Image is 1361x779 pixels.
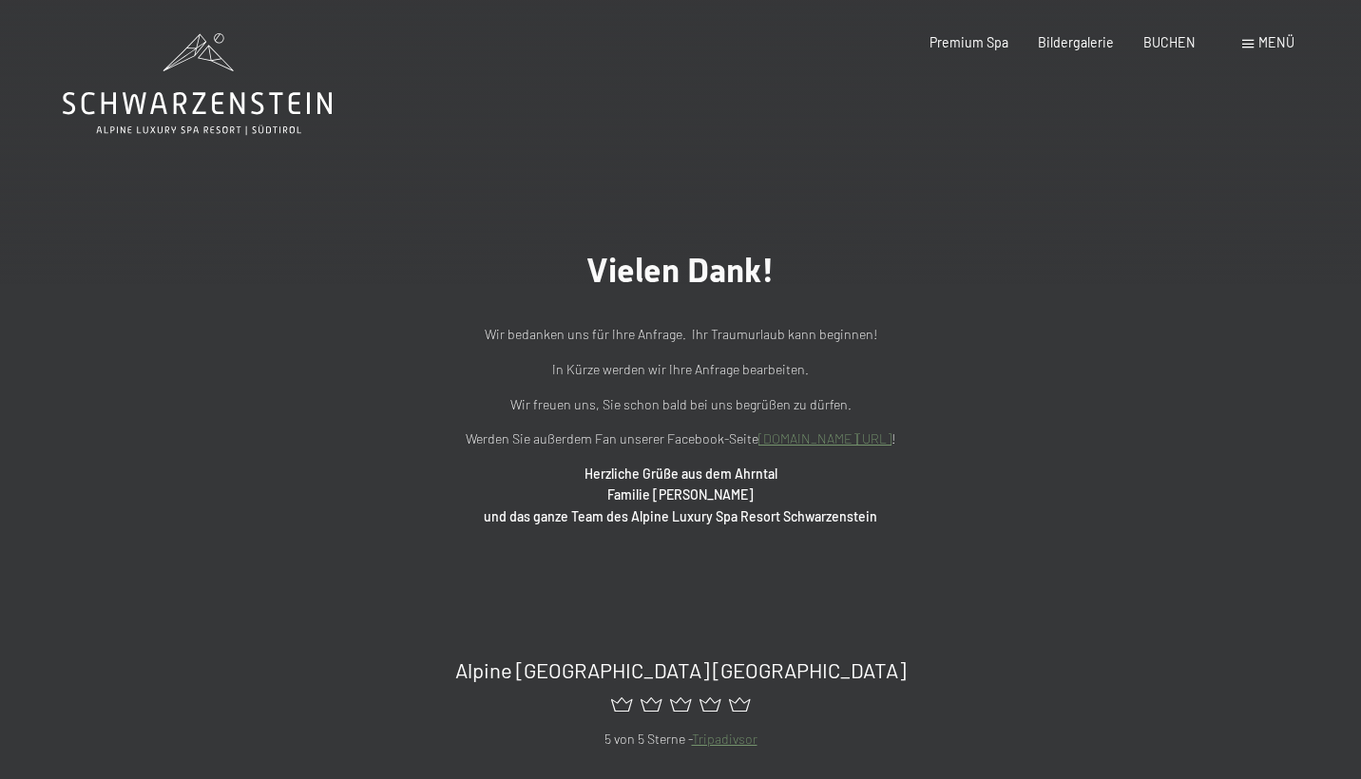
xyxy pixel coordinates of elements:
[1038,34,1114,50] a: Bildergalerie
[262,324,1099,346] p: Wir bedanken uns für Ihre Anfrage. Ihr Traumurlaub kann beginnen!
[1258,34,1294,50] span: Menü
[262,428,1099,450] p: Werden Sie außerdem Fan unserer Facebook-Seite !
[455,657,906,682] span: Alpine [GEOGRAPHIC_DATA] [GEOGRAPHIC_DATA]
[758,430,891,446] a: [DOMAIN_NAME][URL]
[1143,34,1196,50] a: BUCHEN
[484,465,877,524] strong: Herzliche Grüße aus dem Ahrntal Familie [PERSON_NAME] und das ganze Team des Alpine Luxury Spa Re...
[930,34,1008,50] a: Premium Spa
[262,359,1099,381] p: In Kürze werden wir Ihre Anfrage bearbeiten.
[692,731,757,747] a: Tripadivsor
[109,729,1251,750] p: 5 von 5 Sterne -
[586,251,775,290] span: Vielen Dank!
[262,394,1099,416] p: Wir freuen uns, Sie schon bald bei uns begrüßen zu dürfen.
